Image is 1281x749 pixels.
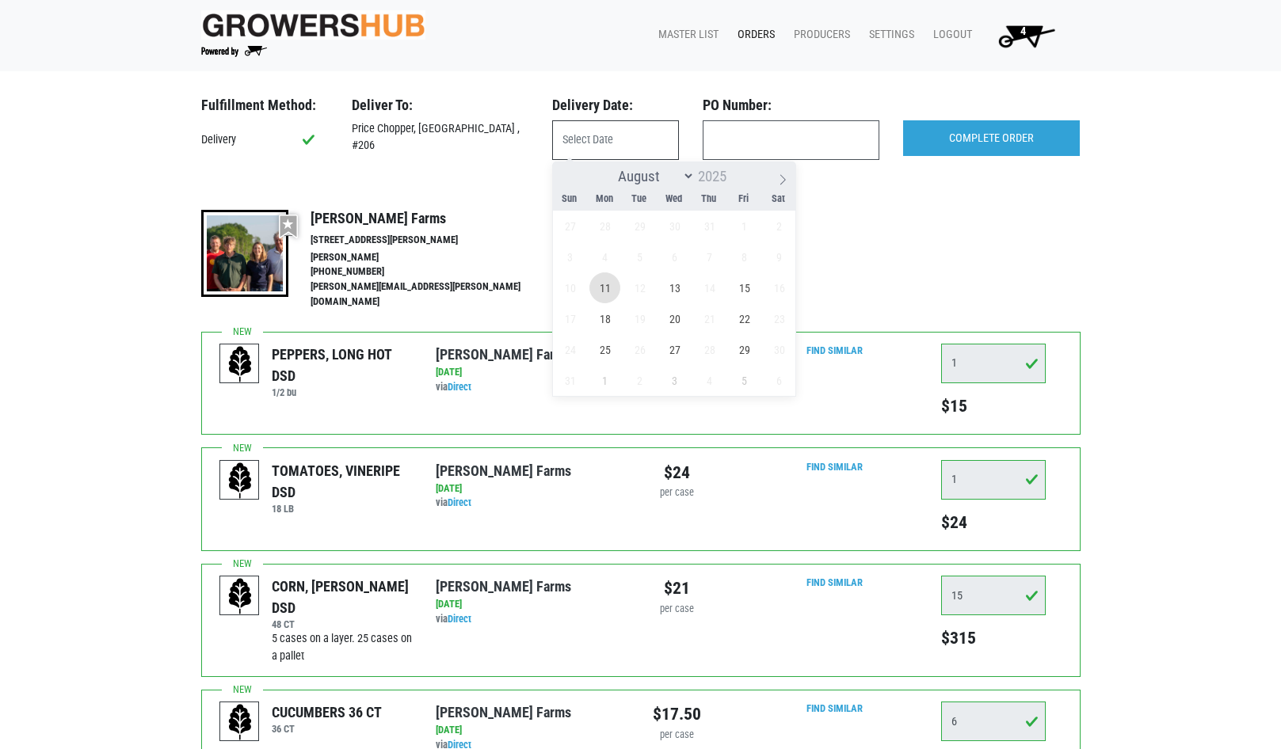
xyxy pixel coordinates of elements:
span: August 13, 2025 [659,272,690,303]
span: August 30, 2025 [764,334,795,365]
input: Qty [941,701,1046,741]
span: Thu [692,194,726,204]
a: [PERSON_NAME] Farms [436,704,571,720]
img: original-fc7597fdc6adbb9d0e2ae620e786d1a2.jpg [201,10,426,40]
span: September 6, 2025 [764,365,795,396]
span: July 29, 2025 [624,211,655,241]
img: Powered by Big Wheelbarrow [201,46,267,57]
a: Producers [781,20,856,50]
span: July 30, 2025 [659,211,690,241]
span: August 17, 2025 [555,303,585,334]
div: CORN, [PERSON_NAME] DSD [272,576,412,618]
li: [PERSON_NAME][EMAIL_ADDRESS][PERSON_NAME][DOMAIN_NAME] [311,279,555,310]
a: Find Similar [806,576,863,588]
div: $17.50 [653,701,701,727]
span: Sun [552,194,587,204]
div: PEPPERS, LONG HOT DSD [272,344,412,386]
span: September 4, 2025 [694,365,725,396]
div: per case [653,485,701,500]
span: August 25, 2025 [589,334,620,365]
a: Direct [448,381,471,393]
div: Price Chopper, [GEOGRAPHIC_DATA] , #206 [340,120,540,154]
h6: 48 CT [272,618,412,630]
span: August 12, 2025 [624,272,655,303]
div: [DATE] [436,365,628,380]
span: Wed [657,194,692,204]
div: $21 [653,576,701,601]
span: August 27, 2025 [659,334,690,365]
span: Sat [761,194,796,204]
span: August 9, 2025 [764,241,795,272]
h4: [PERSON_NAME] Farms [311,210,555,227]
li: [PERSON_NAME] [311,250,555,265]
h3: Deliver To: [352,97,528,114]
img: placeholder-variety-43d6402dacf2d531de610a020419775a.svg [220,576,260,616]
span: August 28, 2025 [694,334,725,365]
div: per case [653,728,701,743]
span: August 7, 2025 [694,241,725,272]
div: TOMATOES, VINERIPE DSD [272,460,412,503]
img: placeholder-variety-43d6402dacf2d531de610a020419775a.svg [220,461,260,500]
h6: 1/2 bu [272,386,412,398]
span: August 14, 2025 [694,272,725,303]
h6: 36 CT [272,723,382,735]
div: via [436,380,628,395]
div: via [436,496,628,511]
h3: Fulfillment Method: [201,97,328,114]
h5: $315 [941,628,1046,648]
span: August 31, 2025 [555,365,585,396]
input: COMPLETE ORDER [903,120,1080,157]
span: August 1, 2025 [729,211,760,241]
a: Orders [725,20,781,50]
a: 4 [978,20,1068,51]
img: placeholder-variety-43d6402dacf2d531de610a020419775a.svg [220,702,260,742]
div: via [436,612,628,627]
a: Settings [856,20,921,50]
span: August 29, 2025 [729,334,760,365]
span: August 4, 2025 [589,241,620,272]
span: Mon [587,194,622,204]
span: September 5, 2025 [729,365,760,396]
span: August 2, 2025 [764,211,795,241]
span: July 28, 2025 [589,211,620,241]
img: Cart [991,20,1062,51]
li: [STREET_ADDRESS][PERSON_NAME] [311,233,555,248]
span: August 19, 2025 [624,303,655,334]
span: August 15, 2025 [729,272,760,303]
img: thumbnail-8a08f3346781c529aa742b86dead986c.jpg [201,210,288,297]
div: CUCUMBERS 36 CT [272,701,382,723]
span: August 23, 2025 [764,303,795,334]
input: Select Date [552,120,679,160]
div: [DATE] [436,723,628,738]
span: August 21, 2025 [694,303,725,334]
h5: $15 [941,396,1046,416]
span: 5 cases on a layer. 25 cases on a pallet [272,632,412,663]
a: Find Similar [806,344,863,356]
a: [PERSON_NAME] Farms [436,462,571,479]
span: 4 [1020,25,1026,38]
h3: Delivery Date: [552,97,679,114]
a: Find Similar [806,702,863,714]
a: Direct [448,613,471,625]
input: Qty [941,576,1046,615]
span: August 16, 2025 [764,272,795,303]
div: [DATE] [436,481,628,496]
div: [DATE] [436,597,628,612]
a: Master List [646,20,725,50]
span: Tue [622,194,657,204]
span: August 5, 2025 [624,241,655,272]
div: per case [653,602,701,617]
span: Fri [726,194,761,204]
span: August 11, 2025 [589,272,620,303]
h5: $24 [941,512,1046,533]
img: placeholder-variety-43d6402dacf2d531de610a020419775a.svg [220,344,260,384]
li: [PHONE_NUMBER] [311,264,555,279]
input: Qty [941,460,1046,500]
span: August 8, 2025 [729,241,760,272]
span: August 6, 2025 [659,241,690,272]
a: [PERSON_NAME] Farms [436,346,571,363]
h3: PO Number: [703,97,879,114]
a: Find Similar [806,461,863,473]
span: September 1, 2025 [589,365,620,396]
a: [PERSON_NAME] Farms [436,578,571,595]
